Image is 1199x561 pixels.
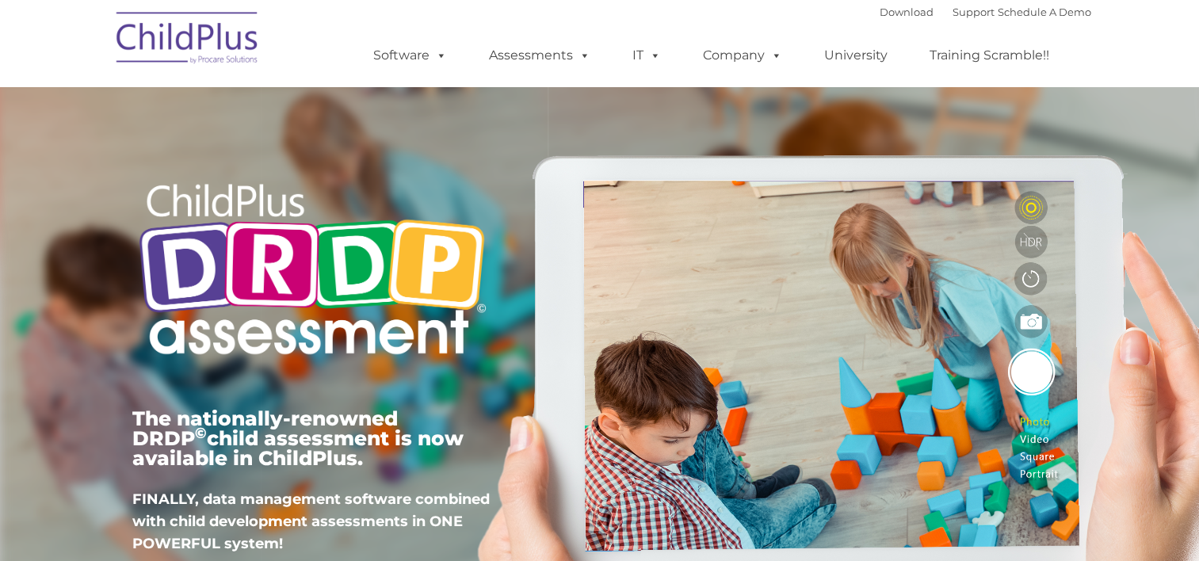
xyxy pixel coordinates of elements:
[132,490,490,552] span: FINALLY, data management software combined with child development assessments in ONE POWERFUL sys...
[473,40,606,71] a: Assessments
[195,424,207,442] sup: ©
[617,40,677,71] a: IT
[687,40,798,71] a: Company
[880,6,934,18] a: Download
[953,6,995,18] a: Support
[880,6,1091,18] font: |
[357,40,463,71] a: Software
[914,40,1065,71] a: Training Scramble!!
[132,406,464,470] span: The nationally-renowned DRDP child assessment is now available in ChildPlus.
[808,40,903,71] a: University
[132,162,492,381] img: Copyright - DRDP Logo Light
[109,1,267,80] img: ChildPlus by Procare Solutions
[998,6,1091,18] a: Schedule A Demo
